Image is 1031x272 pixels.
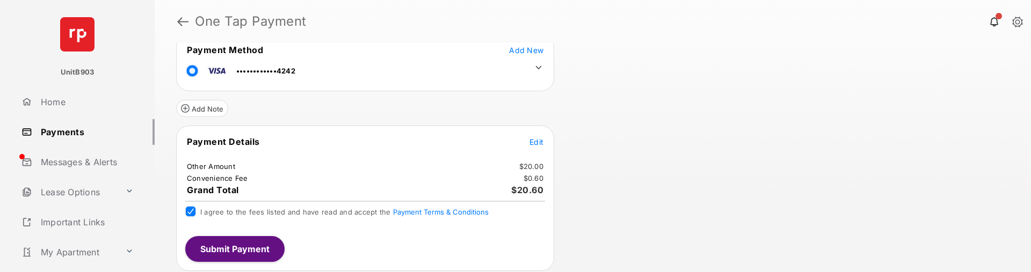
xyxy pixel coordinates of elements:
[17,209,138,235] a: Important Links
[176,100,228,117] button: Add Note
[509,46,543,55] span: Add New
[60,17,95,52] img: svg+xml;base64,PHN2ZyB4bWxucz0iaHR0cDovL3d3dy53My5vcmcvMjAwMC9zdmciIHdpZHRoPSI2NCIgaGVpZ2h0PSI2NC...
[511,185,543,195] span: $20.60
[17,89,155,115] a: Home
[529,136,543,147] button: Edit
[200,208,489,216] span: I agree to the fees listed and have read and accept the
[509,45,543,55] button: Add New
[17,179,121,205] a: Lease Options
[523,173,544,183] td: $0.60
[187,136,260,147] span: Payment Details
[393,208,489,216] button: I agree to the fees listed and have read and accept the
[17,149,155,175] a: Messages & Alerts
[529,137,543,146] span: Edit
[185,236,285,262] button: Submit Payment
[186,173,249,183] td: Convenience Fee
[61,67,95,78] p: UnitB903
[17,119,155,145] a: Payments
[195,15,307,28] strong: One Tap Payment
[187,185,239,195] span: Grand Total
[187,45,263,55] span: Payment Method
[17,239,121,265] a: My Apartment
[519,161,544,171] td: $20.00
[236,67,295,75] span: ••••••••••••4242
[186,161,236,171] td: Other Amount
